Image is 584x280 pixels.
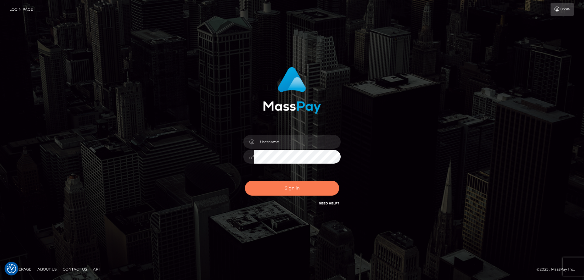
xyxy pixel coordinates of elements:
button: Consent Preferences [7,264,16,273]
a: Login Page [9,3,33,16]
a: About Us [35,264,59,274]
img: MassPay Login [263,67,321,114]
a: Need Help? [319,201,339,205]
a: Homepage [7,264,34,274]
button: Sign in [245,181,339,196]
a: Login [551,3,574,16]
a: Contact Us [60,264,89,274]
div: © 2025 , MassPay Inc. [537,266,579,273]
input: Username... [254,135,341,149]
a: API [91,264,102,274]
img: Revisit consent button [7,264,16,273]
